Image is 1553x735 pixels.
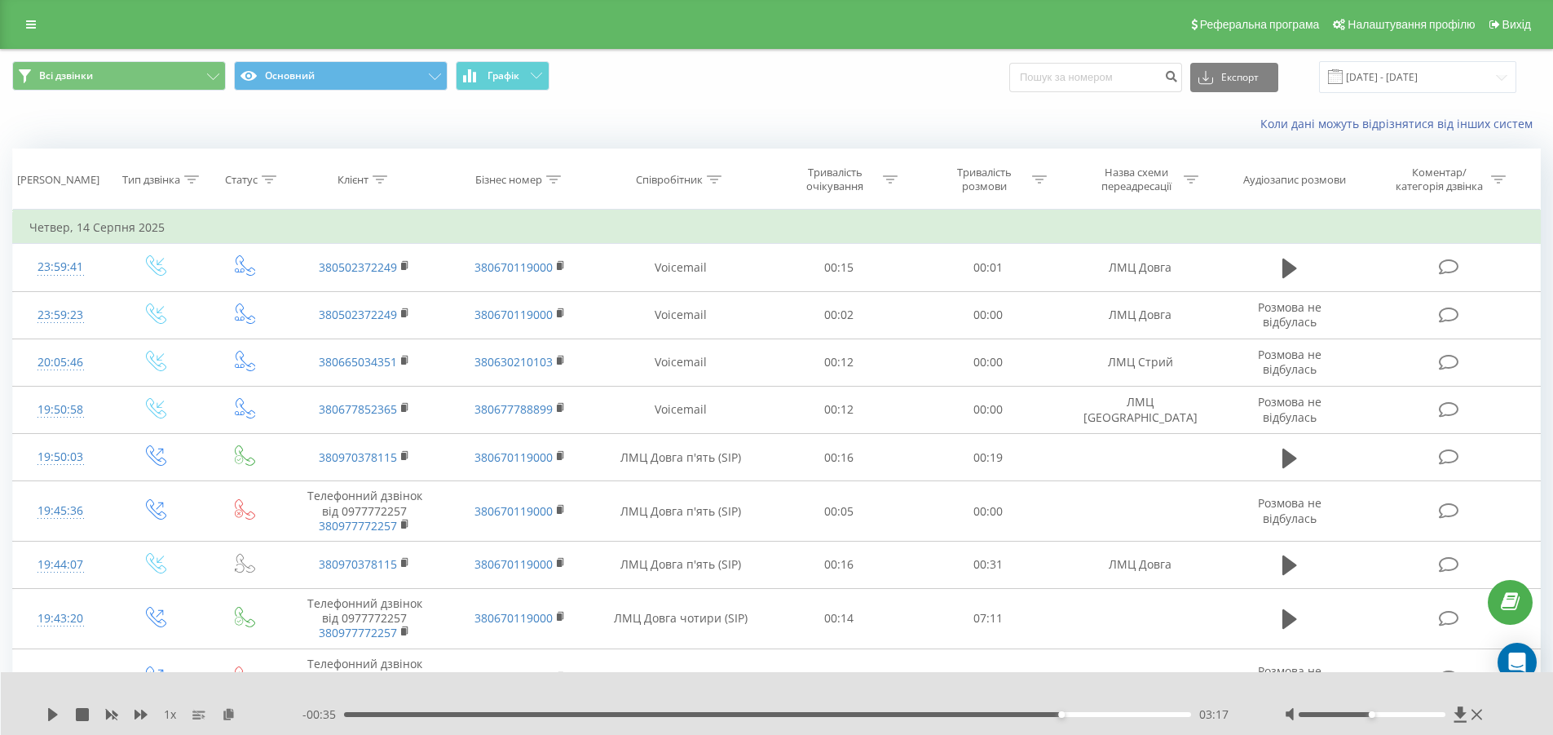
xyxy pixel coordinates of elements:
td: 00:02 [765,291,914,339]
td: Voicemail [598,339,765,386]
td: Телефонний дзвінок від 380672560598 [287,649,442,709]
td: Voicemail [598,386,765,433]
div: Тип дзвінка [122,173,180,187]
a: 380970378115 [319,449,397,465]
a: 380665034351 [319,354,397,370]
td: ЛМЦ [GEOGRAPHIC_DATA] [1062,386,1217,433]
td: 00:01 [914,244,1063,291]
div: Аудіозапис розмови [1243,173,1346,187]
a: 380977772257 [319,625,397,640]
a: 380970378115 [319,556,397,572]
a: 380630210103 [474,354,553,370]
button: Експорт [1190,63,1278,92]
div: Тривалість очікування [792,166,879,193]
td: 00:00 [765,649,914,709]
button: Графік [456,61,549,91]
button: Основний [234,61,448,91]
div: Accessibility label [1058,711,1065,718]
a: 380677788899 [474,401,553,417]
td: 00:00 [914,649,1063,709]
td: 00:12 [765,339,914,386]
td: ЛМЦ Довга [1062,291,1217,339]
td: ЛМЦ Довга чотири (SIP) [598,589,765,649]
div: Назва схеми переадресації [1092,166,1180,193]
td: 00:00 [914,481,1063,542]
td: Voicemail [598,244,765,291]
div: Співробітник [636,173,703,187]
div: [PERSON_NAME] [17,173,99,187]
span: Графік [488,70,519,82]
span: Вихід [1502,18,1531,31]
td: 00:00 [914,386,1063,433]
span: Розмова не відбулась [1258,663,1321,693]
td: ЛМЦ Довга п'ять (SIP) [598,481,765,542]
td: Voicemail [598,291,765,339]
td: 00:00 [914,291,1063,339]
span: 03:17 [1199,706,1229,723]
div: Open Intercom Messenger [1498,643,1537,682]
td: ЛМЦ Довга п'ять (SIP) [598,541,765,588]
td: 00:14 [765,589,914,649]
div: 19:50:03 [29,441,92,473]
span: Розмова не відбулась [1258,347,1321,377]
td: 00:16 [765,434,914,481]
td: Телефонний дзвінок від 0977772257 [287,589,442,649]
td: 07:11 [914,589,1063,649]
span: Налаштування профілю [1348,18,1475,31]
div: Клієнт [338,173,368,187]
span: Реферальна програма [1200,18,1320,31]
a: 380670119000 [474,259,553,275]
td: ЛМЦ Стрий [1062,339,1217,386]
div: 19:45:36 [29,495,92,527]
div: Тривалість розмови [941,166,1028,193]
a: 380670119000 [474,449,553,465]
td: 00:15 [765,244,914,291]
span: - 00:35 [302,706,344,723]
td: Телефонний дзвінок від 0977772257 [287,481,442,542]
td: ЛМЦ Довга [1062,541,1217,588]
td: Четвер, 14 Серпня 2025 [13,211,1541,244]
div: Статус [225,173,258,187]
div: Бізнес номер [475,173,542,187]
button: Всі дзвінки [12,61,226,91]
td: ЛМЦ Довга п'ять (SIP) [598,434,765,481]
span: Розмова не відбулась [1258,495,1321,525]
input: Пошук за номером [1009,63,1182,92]
div: 19:50:58 [29,394,92,426]
td: 00:00 [914,339,1063,386]
a: 380502372249 [319,259,397,275]
div: 20:05:46 [29,347,92,379]
div: 19:43:20 [29,603,92,635]
div: Коментар/категорія дзвінка [1392,166,1487,193]
a: 380670119000 [474,610,553,626]
td: ЛМЦ Довга чотири (SIP) [598,649,765,709]
div: 19:44:07 [29,549,92,581]
td: ЛМЦ Довга [1062,244,1217,291]
span: Розмова не відбулась [1258,299,1321,330]
a: 380502372249 [319,307,397,322]
td: 00:12 [765,386,914,433]
td: 00:19 [914,434,1063,481]
a: 380670119000 [474,556,553,572]
div: Accessibility label [1369,711,1375,718]
a: Коли дані можуть відрізнятися вiд інших систем [1260,116,1541,131]
a: 380677852365 [319,401,397,417]
a: 380670119000 [474,307,553,322]
td: 00:05 [765,481,914,542]
span: Розмова не відбулась [1258,394,1321,424]
span: 1 x [164,706,176,723]
td: 00:31 [914,541,1063,588]
div: 19:43:10 [29,662,92,694]
td: 00:16 [765,541,914,588]
a: 380670119000 [474,503,553,519]
a: 380977772257 [319,518,397,534]
span: Всі дзвінки [39,69,93,82]
a: 380670119000 [474,671,553,686]
div: 23:59:41 [29,251,92,283]
div: 23:59:23 [29,299,92,331]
